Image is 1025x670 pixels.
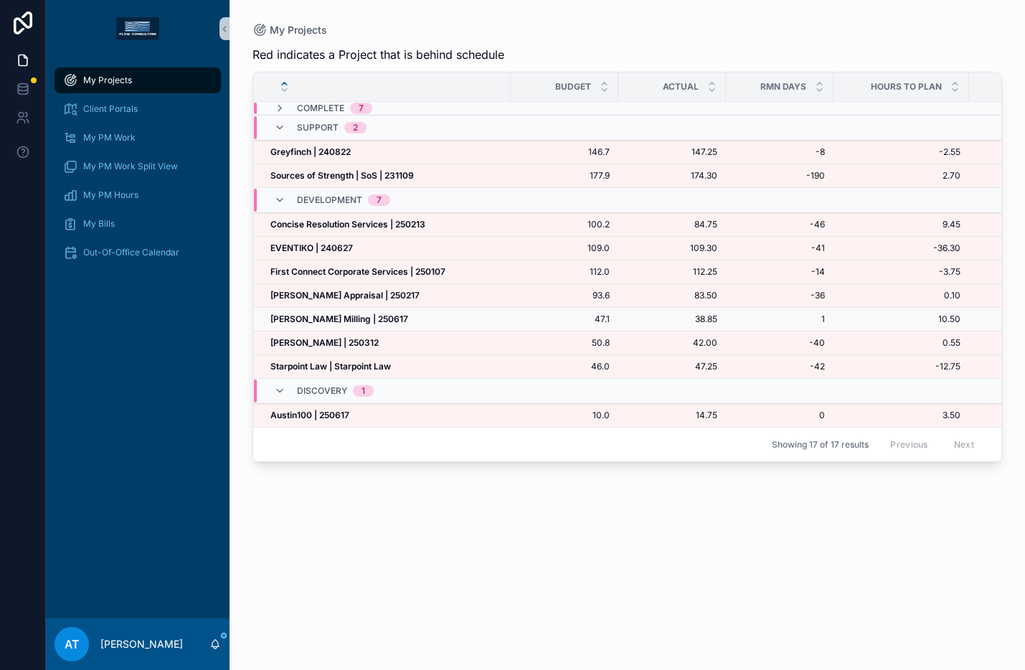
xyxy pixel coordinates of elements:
a: 2.70 [842,170,960,181]
a: EVENTIKO | 240627 [270,242,502,254]
a: -41 [734,242,825,254]
span: 10.50 [842,313,960,325]
a: 93.6 [519,290,610,301]
span: Discovery [297,385,347,397]
a: 83.50 [627,290,717,301]
strong: Starpoint Law | Starpoint Law [270,361,391,372]
div: 7 [359,103,364,114]
strong: [PERSON_NAME] Milling | 250617 [270,313,408,324]
span: RMN Days [760,81,806,93]
a: Concise Resolution Services | 250213 [270,219,502,230]
a: 46.0 [519,361,610,372]
div: 2 [353,122,358,133]
span: -14 [734,266,825,278]
a: First Connect Corporate Services | 250107 [270,266,502,278]
span: Budget [555,81,591,93]
a: 100.2 [519,219,610,230]
a: 177.9 [519,170,610,181]
a: 147.25 [627,146,717,158]
a: [PERSON_NAME] Appraisal | 250217 [270,290,502,301]
a: 112.0 [519,266,610,278]
span: Actual [663,81,699,93]
a: 3.50 [842,410,960,421]
a: [PERSON_NAME] Milling | 250617 [270,313,502,325]
div: 1 [362,385,365,397]
a: 38.85 [627,313,717,325]
span: 146.7 [519,146,610,158]
a: My PM Hours [55,182,221,208]
a: -2.55 [842,146,960,158]
a: 10.0 [519,410,610,421]
span: My PM Work [83,132,136,143]
a: 47.1 [519,313,610,325]
span: 174.30 [627,170,717,181]
a: 1 [734,313,825,325]
a: 9.45 [842,219,960,230]
span: -12.75 [842,361,960,372]
a: 109.0 [519,242,610,254]
strong: Concise Resolution Services | 250213 [270,219,425,230]
a: My Projects [55,67,221,93]
a: Austin100 | 250617 [270,410,502,421]
div: 7 [377,194,382,206]
strong: First Connect Corporate Services | 250107 [270,266,445,277]
span: My Projects [270,23,327,37]
strong: Greyfinch | 240822 [270,146,351,157]
span: Complete [297,103,344,114]
span: Support [297,122,339,133]
a: 109.30 [627,242,717,254]
a: Client Portals [55,96,221,122]
div: scrollable content [46,57,230,284]
a: 84.75 [627,219,717,230]
span: -36 [734,290,825,301]
a: 0 [734,410,825,421]
span: Client Portals [83,103,138,115]
a: -36.30 [842,242,960,254]
span: 42.00 [627,337,717,349]
a: Out-Of-Office Calendar [55,240,221,265]
span: Out-Of-Office Calendar [83,247,179,258]
a: 50.8 [519,337,610,349]
a: 14.75 [627,410,717,421]
span: Development [297,194,362,206]
a: -3.75 [842,266,960,278]
strong: [PERSON_NAME] | 250312 [270,337,379,348]
strong: EVENTIKO | 240627 [270,242,353,253]
span: My PM Hours [83,189,138,201]
a: 112.25 [627,266,717,278]
a: 0.55 [842,337,960,349]
a: -46 [734,219,825,230]
span: 47.25 [627,361,717,372]
strong: [PERSON_NAME] Appraisal | 250217 [270,290,420,301]
span: My Projects [83,75,132,86]
span: -40 [734,337,825,349]
a: -190 [734,170,825,181]
span: Showing 17 of 17 results [772,439,869,450]
a: Starpoint Law | Starpoint Law [270,361,502,372]
span: AT [65,636,79,653]
strong: Austin100 | 250617 [270,410,349,420]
